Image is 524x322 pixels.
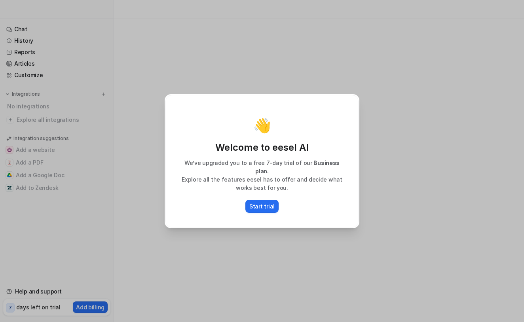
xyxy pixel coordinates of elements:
p: 👋 [253,117,271,133]
p: Explore all the features eesel has to offer and decide what works best for you. [174,175,350,192]
p: Start trial [249,202,275,210]
button: Start trial [245,200,279,213]
p: We’ve upgraded you to a free 7-day trial of our [174,159,350,175]
p: Welcome to eesel AI [174,141,350,154]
